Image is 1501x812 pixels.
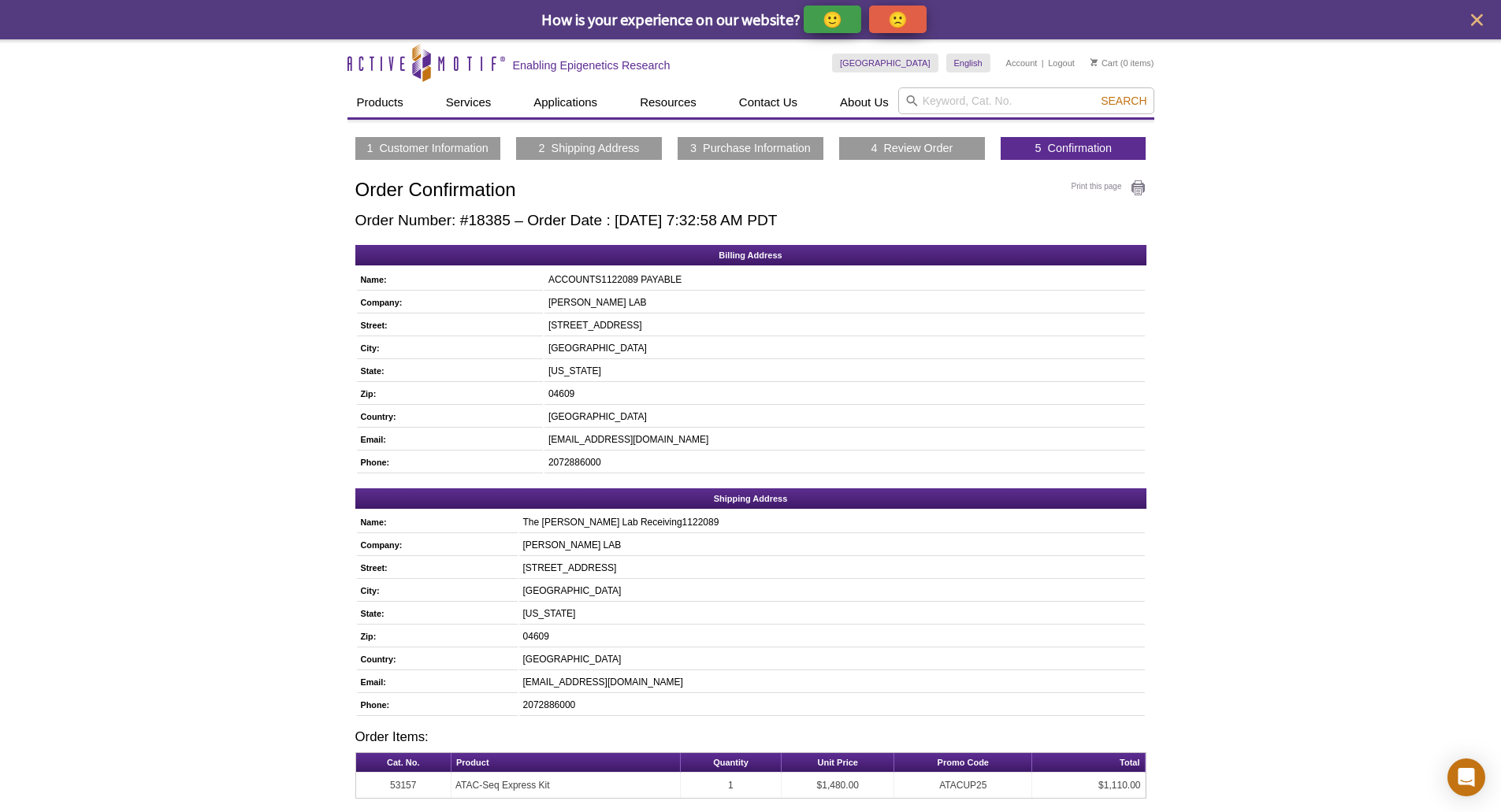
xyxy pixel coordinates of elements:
[1090,57,1118,69] a: Cart
[361,606,510,621] h5: State:
[451,773,681,798] td: ATAC-Seq Express Kit
[361,432,535,447] h5: Email:
[782,773,894,798] td: $1,480.00
[361,273,535,287] h5: Name:
[1032,753,1145,773] th: Total
[361,561,510,575] h5: Street:
[544,406,1145,428] td: [GEOGRAPHIC_DATA]
[888,9,908,29] p: 🙁
[544,361,1145,382] td: [US_STATE]
[519,649,1145,670] td: [GEOGRAPHIC_DATA]
[355,731,1146,744] h3: Order Items:
[681,773,782,798] td: 1
[681,753,782,773] th: Quantity
[437,87,501,117] a: Services
[1032,773,1145,798] td: $1,110.00
[1042,54,1044,72] li: |
[361,295,535,310] h5: Company:
[544,338,1145,359] td: [GEOGRAPHIC_DATA]
[361,675,510,689] h5: Email:
[541,9,801,29] span: How is your experience on our website?
[1467,10,1487,30] button: close
[355,488,1146,509] h2: Shipping Address
[361,318,535,332] h5: Street:
[544,315,1145,336] td: [STREET_ADDRESS]
[451,753,681,773] th: Product
[361,341,535,355] h5: City:
[539,141,640,155] a: 2 Shipping Address
[544,269,1145,291] td: ACCOUNTS1122089 PAYABLE
[519,535,1145,556] td: [PERSON_NAME] LAB
[355,180,1146,202] h1: Order Confirmation
[519,672,1145,693] td: [EMAIL_ADDRESS][DOMAIN_NAME]
[524,87,607,117] a: Applications
[513,58,671,72] h2: Enabling Epigenetics Research
[361,629,510,643] h5: Zip:
[356,753,452,773] th: Cat. No.
[830,87,898,117] a: About Us
[519,512,1145,533] td: The [PERSON_NAME] Lab Receiving1122089
[894,773,1032,798] td: ATACUP25
[871,141,953,155] a: 4 Review Order
[544,429,1145,450] td: [EMAIL_ADDRESS][DOMAIN_NAME]
[355,212,1146,229] h2: Order Number: #18385 – Order Date : [DATE] 7:32:58 AM PDT
[1096,94,1151,108] button: Search
[1072,180,1146,197] a: Print this page
[898,87,1154,114] input: Keyword, Cat. No.
[519,695,1145,716] td: 2072886000
[361,698,510,712] h5: Phone:
[1006,57,1038,69] a: Account
[544,292,1145,313] td: [PERSON_NAME] LAB
[361,515,510,529] h5: Name:
[361,455,535,469] h5: Phone:
[894,753,1032,773] th: Promo Code
[1101,95,1146,107] span: Search
[690,141,811,155] a: 3 Purchase Information
[361,387,535,401] h5: Zip:
[832,54,938,72] a: [GEOGRAPHIC_DATA]
[544,452,1145,473] td: 2072886000
[1447,758,1485,796] div: Open Intercom Messenger
[361,584,510,598] h5: City:
[356,773,452,798] td: 53157
[347,87,413,117] a: Products
[946,54,990,72] a: English
[361,652,510,666] h5: Country:
[823,9,842,29] p: 🙂
[519,626,1145,647] td: 04609
[730,87,807,117] a: Contact Us
[782,753,894,773] th: Unit Price
[361,538,510,552] h5: Company:
[361,410,535,424] h5: Country:
[544,384,1145,405] td: 04609
[630,87,706,117] a: Resources
[519,558,1145,579] td: [STREET_ADDRESS]
[1048,57,1075,69] a: Logout
[355,245,1146,265] h2: Billing Address
[1090,54,1154,72] li: (0 items)
[1035,141,1113,155] a: 5 Confirmation
[1090,58,1098,66] img: Your Cart
[519,580,1145,602] td: [GEOGRAPHIC_DATA]
[361,364,535,378] h5: State:
[519,603,1145,625] td: [US_STATE]
[366,141,488,155] a: 1 Customer Information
